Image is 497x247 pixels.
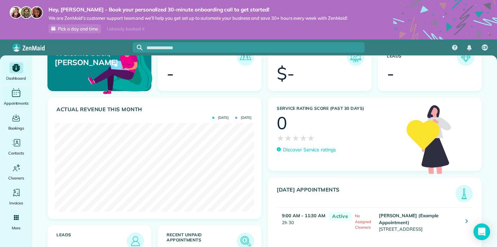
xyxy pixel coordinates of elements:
[20,6,33,19] img: jorge-587dff0eeaa6aab1f244e6dc62b8924c3b6ad411094392a53c71c6c4a576187d.jpg
[8,175,24,182] span: Cleaners
[355,213,371,230] span: No Assigned Cleaners
[473,223,490,240] div: Open Intercom Messenger
[277,208,325,236] td: 2h 30
[48,24,101,33] a: Pick a day and time
[12,224,20,231] span: More
[300,132,307,144] span: ★
[6,75,26,82] span: Dashboard
[462,40,477,55] div: Notifications
[239,50,252,64] img: icon_recurring_customers-cf858462ba22bcd05b5a5880d41d6543d210077de5bb9ebc9590e49fd87d84ed.png
[133,45,142,50] button: Focus search
[277,48,347,66] h3: Forecast Revenue
[277,187,455,202] h3: [DATE] Appointments
[387,48,457,66] h3: Instant Booking Form Leads
[56,106,254,113] h3: Actual Revenue this month
[103,25,149,33] div: I already booked it
[387,65,394,82] div: -
[283,146,336,153] p: Discover Service ratings
[9,200,23,206] span: Invoices
[8,150,24,157] span: Contacts
[377,208,460,236] td: [STREET_ADDRESS]
[10,6,22,19] img: maria-72a9807cf96188c08ef61303f053569d2e2a8a1cde33d635c8a3ac13582a053d.jpg
[48,6,347,13] strong: Hey, [PERSON_NAME] - Book your personalized 30-minute onboarding call to get started!
[277,132,284,144] span: ★
[3,187,29,206] a: Invoices
[277,114,287,132] div: 0
[167,65,174,82] div: -
[137,45,142,50] svg: Focus search
[282,213,325,218] strong: 9:00 AM - 11:30 AM
[277,146,336,153] a: Discover Service ratings
[48,15,347,21] span: We are ZenMaid’s customer support team and we’ll help you get set up to automate your business an...
[3,137,29,157] a: Contacts
[58,26,98,32] span: Pick a day and time
[349,50,363,64] img: icon_forecast_revenue-8c13a41c7ed35a8dcfafea3cbb826a0462acb37728057bba2d056411b612bbbe.png
[212,116,229,120] span: [DATE]
[3,162,29,182] a: Cleaners
[167,48,237,66] h3: Recurring Customers
[3,112,29,132] a: Bookings
[30,6,43,19] img: michelle-19f622bdf1676172e81f8f8fba1fb50e276960ebfe0243fe18214015130c80e4.jpg
[4,100,29,107] span: Appointments
[379,213,438,225] strong: [PERSON_NAME] (Example Appointment)
[55,48,117,67] p: Welcome back, [PERSON_NAME]!
[459,50,473,64] img: icon_form_leads-04211a6a04a5b2264e4ee56bc0799ec3eb69b7e499cbb523a139df1d13a81ae0.png
[3,87,29,107] a: Appointments
[235,116,251,120] span: [DATE]
[446,39,497,55] nav: Main
[329,212,352,221] span: Active
[8,125,24,132] span: Bookings
[457,187,471,201] img: icon_todays_appointments-901f7ab196bb0bea1936b74009e4eb5ffbc2d2711fa7634e0d609ed5ef32b18b.png
[277,65,294,82] div: $-
[3,62,29,82] a: Dashboard
[292,132,300,144] span: ★
[307,132,315,144] span: ★
[482,45,487,51] span: CR
[277,106,400,111] h3: Service Rating score (past 30 days)
[284,132,292,144] span: ★
[87,33,154,100] img: dashboard_welcome-42a62b7d889689a78055ac9021e634bf52bae3f8056760290aed330b23ab8690.png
